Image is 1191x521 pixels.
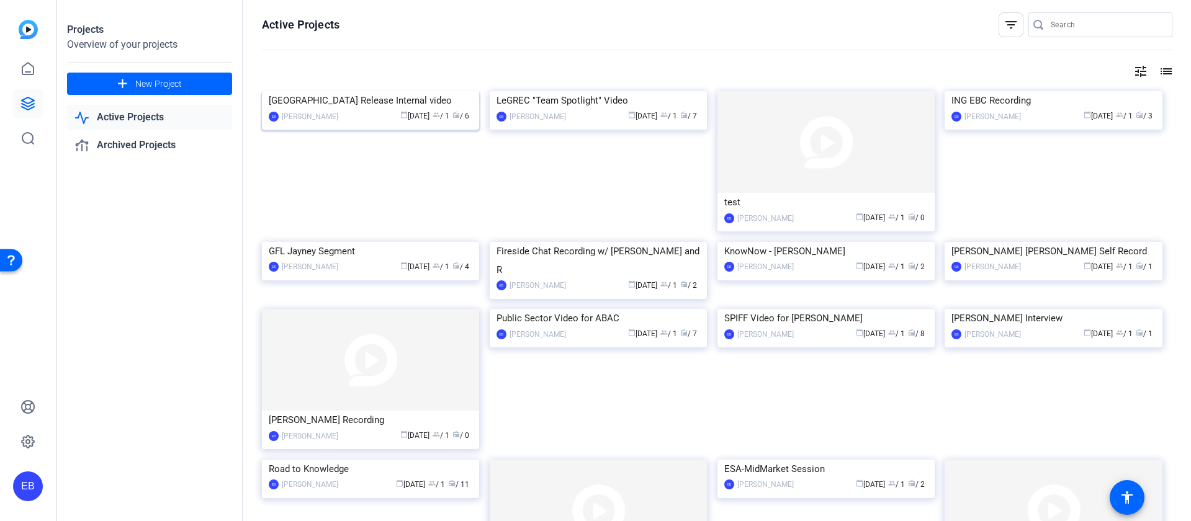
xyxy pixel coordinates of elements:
[724,309,928,327] div: SPIFF Video for [PERSON_NAME]
[660,112,677,120] span: / 1
[660,281,677,290] span: / 1
[724,193,928,212] div: test
[908,480,925,489] span: / 2
[497,242,700,279] div: Fireside Chat Recording w/ [PERSON_NAME] and R
[433,112,449,120] span: / 1
[269,479,279,489] div: EB
[400,262,408,269] span: calendar_today
[1084,329,1091,336] span: calendar_today
[428,480,445,489] span: / 1
[856,479,863,487] span: calendar_today
[1136,112,1153,120] span: / 3
[856,262,885,271] span: [DATE]
[452,262,469,271] span: / 4
[433,430,440,438] span: group
[269,262,279,272] div: EB
[724,460,928,478] div: ESA-MidMarket Session
[510,110,566,123] div: [PERSON_NAME]
[452,112,469,120] span: / 6
[1084,112,1113,120] span: [DATE]
[737,260,794,273] div: [PERSON_NAME]
[1084,262,1113,271] span: [DATE]
[269,431,279,441] div: EB
[1116,329,1133,338] span: / 1
[282,260,338,273] div: [PERSON_NAME]
[1084,111,1091,118] span: calendar_today
[1004,17,1018,32] mat-icon: filter_list
[497,112,506,122] div: EB
[660,329,668,336] span: group
[628,280,636,288] span: calendar_today
[67,22,232,37] div: Projects
[452,431,469,440] span: / 0
[724,479,734,489] div: EB
[856,262,863,269] span: calendar_today
[908,262,915,269] span: radio
[400,262,429,271] span: [DATE]
[1116,112,1133,120] span: / 1
[964,110,1021,123] div: [PERSON_NAME]
[510,279,566,292] div: [PERSON_NAME]
[1116,262,1133,271] span: / 1
[497,309,700,327] div: Public Sector Video for ABAC
[951,329,961,339] div: EB
[1116,111,1123,118] span: group
[400,431,429,440] span: [DATE]
[628,329,657,338] span: [DATE]
[1136,111,1143,118] span: radio
[1084,262,1091,269] span: calendar_today
[856,213,863,220] span: calendar_today
[19,20,38,39] img: blue-gradient.svg
[452,262,460,269] span: radio
[452,430,460,438] span: radio
[660,329,677,338] span: / 1
[724,262,734,272] div: EB
[1136,329,1143,336] span: radio
[269,411,472,429] div: [PERSON_NAME] Recording
[888,262,896,269] span: group
[680,329,688,336] span: radio
[433,111,440,118] span: group
[1084,329,1113,338] span: [DATE]
[680,112,697,120] span: / 7
[1136,262,1143,269] span: radio
[908,329,915,336] span: radio
[67,37,232,52] div: Overview of your projects
[428,479,436,487] span: group
[262,17,339,32] h1: Active Projects
[269,91,472,110] div: [GEOGRAPHIC_DATA] Release Internal video
[628,112,657,120] span: [DATE]
[628,281,657,290] span: [DATE]
[964,260,1021,273] div: [PERSON_NAME]
[1133,64,1148,79] mat-icon: tune
[452,111,460,118] span: radio
[282,110,338,123] div: [PERSON_NAME]
[737,328,794,341] div: [PERSON_NAME]
[115,76,130,92] mat-icon: add
[400,430,408,438] span: calendar_today
[497,280,506,290] div: EB
[964,328,1021,341] div: [PERSON_NAME]
[628,111,636,118] span: calendar_today
[856,329,885,338] span: [DATE]
[737,212,794,225] div: [PERSON_NAME]
[888,262,905,271] span: / 1
[396,480,425,489] span: [DATE]
[448,480,469,489] span: / 11
[908,329,925,338] span: / 8
[908,213,915,220] span: radio
[135,78,182,91] span: New Project
[497,329,506,339] div: EB
[448,479,456,487] span: radio
[724,213,734,223] div: EB
[67,73,232,95] button: New Project
[888,213,896,220] span: group
[888,329,896,336] span: group
[67,133,232,158] a: Archived Projects
[680,281,697,290] span: / 2
[680,280,688,288] span: radio
[951,262,961,272] div: EB
[908,213,925,222] span: / 0
[856,480,885,489] span: [DATE]
[1051,17,1162,32] input: Search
